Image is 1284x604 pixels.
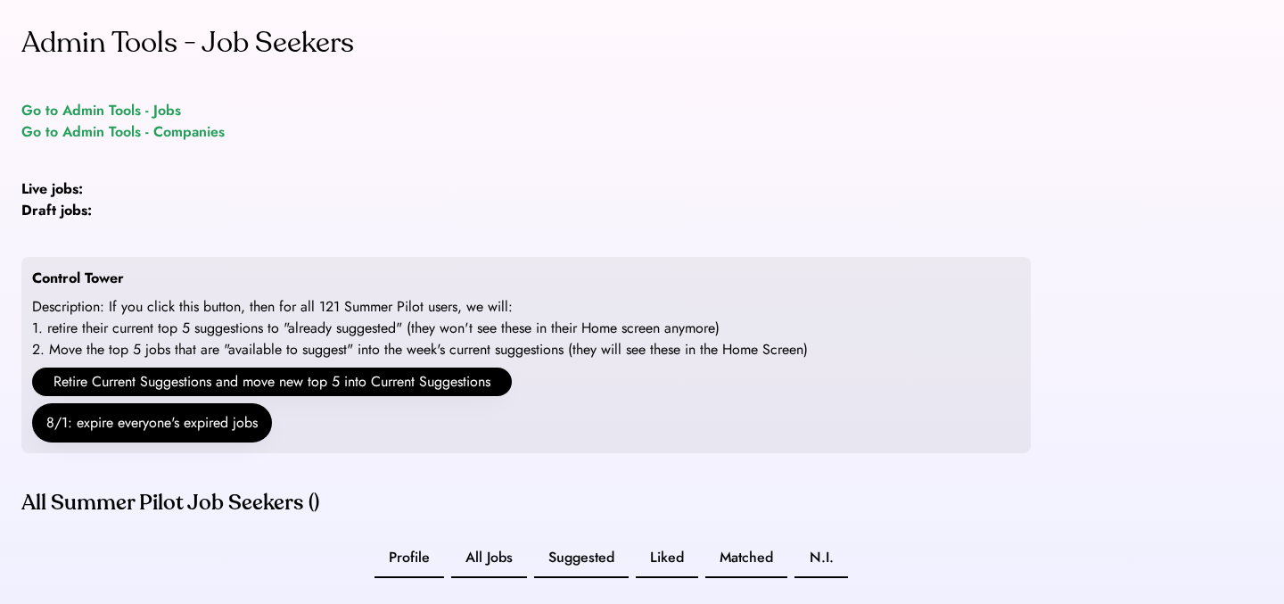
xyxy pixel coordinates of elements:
[32,403,272,443] button: 8/1: expire everyone's expired jobs
[636,539,698,578] button: Liked
[21,200,92,220] strong: Draft jobs:
[705,539,787,578] button: Matched
[21,100,181,121] a: Go to Admin Tools - Jobs
[21,489,1031,517] div: All Summer Pilot Job Seekers ()
[21,178,83,199] strong: Live jobs:
[32,368,512,396] button: Retire Current Suggestions and move new top 5 into Current Suggestions
[451,539,527,578] button: All Jobs
[32,296,808,360] div: Description: If you click this button, then for all 121 Summer Pilot users, we will: 1. retire th...
[21,121,225,143] a: Go to Admin Tools - Companies
[374,539,444,578] button: Profile
[534,539,629,578] button: Suggested
[32,268,124,289] div: Control Tower
[794,539,848,578] button: N.I.
[21,21,354,64] div: Admin Tools - Job Seekers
